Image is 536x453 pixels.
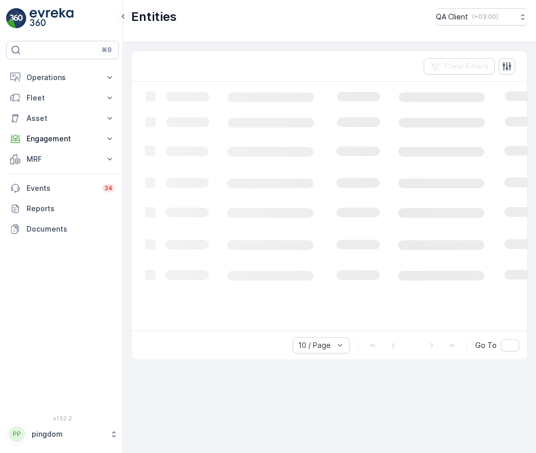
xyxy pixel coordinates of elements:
p: QA Client [436,12,468,22]
a: Events34 [6,178,119,198]
p: Events [27,183,96,193]
a: Reports [6,198,119,219]
p: Documents [27,224,115,234]
img: logo [6,8,27,29]
button: Engagement [6,129,119,149]
p: pingdom [32,429,105,439]
p: Operations [27,72,99,83]
button: Fleet [6,88,119,108]
p: Fleet [27,93,99,103]
p: ( +03:00 ) [472,13,498,21]
a: Documents [6,219,119,239]
p: Entities [131,9,177,25]
p: MRF [27,154,99,164]
p: Engagement [27,134,99,144]
button: PPpingdom [6,423,119,445]
button: MRF [6,149,119,169]
div: PP [9,426,25,442]
p: Asset [27,113,99,123]
span: v 1.52.2 [6,415,119,421]
p: ⌘B [102,46,112,54]
p: 34 [104,184,113,192]
p: Clear Filters [444,61,489,71]
button: Asset [6,108,119,129]
button: Operations [6,67,119,88]
button: QA Client(+03:00) [436,8,528,26]
p: Reports [27,204,115,214]
img: logo_light-DOdMpM7g.png [30,8,74,29]
span: Go To [475,340,497,350]
button: Clear Filters [424,58,495,74]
